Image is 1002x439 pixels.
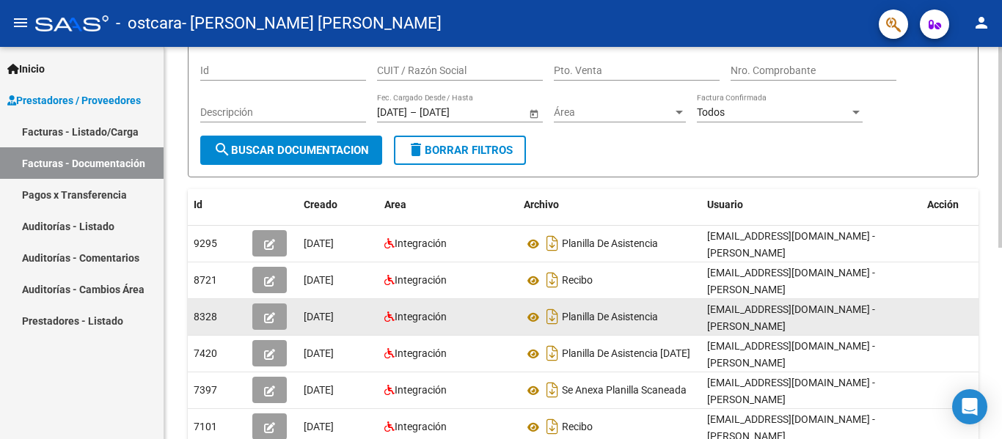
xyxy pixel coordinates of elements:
[395,384,447,396] span: Integración
[952,389,987,424] div: Open Intercom Messenger
[562,275,593,287] span: Recibo
[707,267,875,295] span: [EMAIL_ADDRESS][DOMAIN_NAME] - [PERSON_NAME]
[194,384,217,396] span: 7397
[188,189,246,221] datatable-header-cell: Id
[707,303,875,332] span: [EMAIL_ADDRESS][DOMAIN_NAME] - [PERSON_NAME]
[562,238,658,250] span: Planilla De Asistencia
[543,415,562,438] i: Descargar documento
[543,232,562,255] i: Descargar documento
[213,141,231,158] mat-icon: search
[407,141,425,158] mat-icon: delete
[543,268,562,292] i: Descargar documento
[395,237,447,249] span: Integración
[194,347,217,359] span: 7420
[384,199,406,210] span: Area
[304,347,334,359] span: [DATE]
[543,305,562,328] i: Descargar documento
[7,61,45,77] span: Inicio
[707,377,875,405] span: [EMAIL_ADDRESS][DOMAIN_NAME] - [PERSON_NAME]
[304,421,334,432] span: [DATE]
[298,189,379,221] datatable-header-cell: Creado
[194,274,217,286] span: 8721
[707,199,743,210] span: Usuario
[973,14,990,32] mat-icon: person
[213,144,369,157] span: Buscar Documentacion
[377,106,407,119] input: Fecha inicio
[394,136,526,165] button: Borrar Filtros
[194,421,217,432] span: 7101
[304,199,337,210] span: Creado
[194,237,217,249] span: 9295
[395,347,447,359] span: Integración
[304,311,334,322] span: [DATE]
[12,14,29,32] mat-icon: menu
[304,274,334,286] span: [DATE]
[543,378,562,402] i: Descargar documento
[7,92,141,108] span: Prestadores / Proveedores
[395,311,447,322] span: Integración
[194,311,217,322] span: 8328
[562,311,658,323] span: Planilla De Asistencia
[304,237,334,249] span: [DATE]
[116,7,182,40] span: - ostcara
[420,106,491,119] input: Fecha fin
[526,106,541,121] button: Open calendar
[921,189,995,221] datatable-header-cell: Acción
[407,144,513,157] span: Borrar Filtros
[554,106,673,119] span: Área
[543,342,562,365] i: Descargar documento
[194,199,202,210] span: Id
[707,340,875,369] span: [EMAIL_ADDRESS][DOMAIN_NAME] - [PERSON_NAME]
[410,106,417,119] span: –
[562,421,593,433] span: Recibo
[182,7,442,40] span: - [PERSON_NAME] [PERSON_NAME]
[524,199,559,210] span: Archivo
[395,421,447,432] span: Integración
[200,136,382,165] button: Buscar Documentacion
[707,230,875,259] span: [EMAIL_ADDRESS][DOMAIN_NAME] - [PERSON_NAME]
[518,189,701,221] datatable-header-cell: Archivo
[395,274,447,286] span: Integración
[697,106,725,118] span: Todos
[927,199,959,210] span: Acción
[304,384,334,396] span: [DATE]
[562,348,690,360] span: Planilla De Asistencia [DATE]
[379,189,518,221] datatable-header-cell: Area
[562,385,687,396] span: Se Anexa Planilla Scaneada
[701,189,921,221] datatable-header-cell: Usuario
